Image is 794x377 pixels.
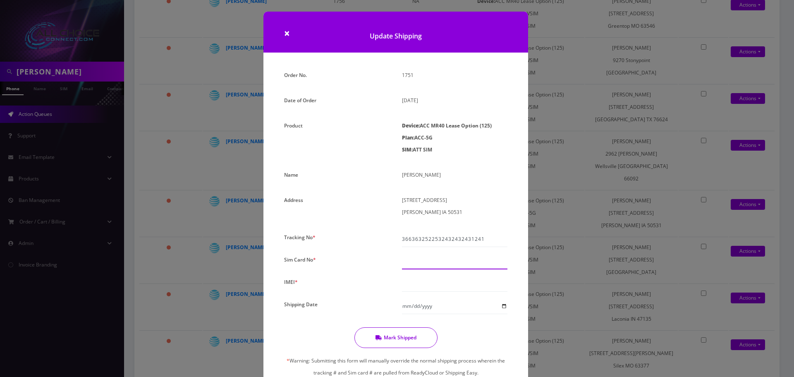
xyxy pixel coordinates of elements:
p: [PERSON_NAME] [402,169,507,181]
b: Plan: [402,134,414,141]
label: Order No. [284,69,307,81]
p: [DATE] [402,94,507,106]
label: Tracking No [284,231,316,243]
label: Name [284,169,298,181]
label: Sim Card No [284,254,316,266]
span: × [284,26,290,40]
button: Close [284,28,290,38]
p: 1751 [402,69,507,81]
h1: Update Shipping [263,12,528,53]
label: Shipping Date [284,298,318,310]
label: Date of Order [284,94,316,106]
label: IMEI [284,276,298,288]
b: SIM: [402,146,413,153]
label: Address [284,194,303,206]
b: Device: [402,122,420,129]
strong: ACC MR40 Lease Option (125) ACC-5G ATT SIM [402,122,492,153]
p: [STREET_ADDRESS] [PERSON_NAME] IA 50531 [402,194,507,218]
label: Product [284,120,303,132]
button: Mark Shipped [354,327,438,348]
